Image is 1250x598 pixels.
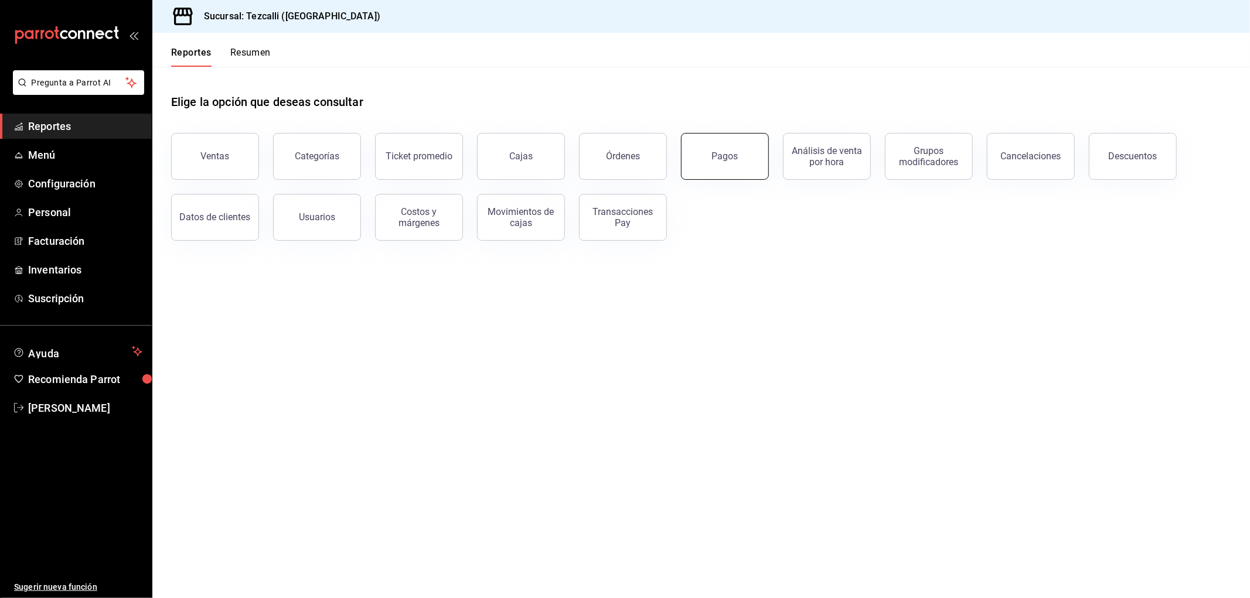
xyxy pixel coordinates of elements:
[171,47,212,67] button: Reportes
[477,194,565,241] button: Movimientos de cajas
[195,9,380,23] h3: Sucursal: Tezcalli ([GEOGRAPHIC_DATA])
[28,118,142,134] span: Reportes
[295,151,339,162] div: Categorías
[375,133,463,180] button: Ticket promedio
[180,211,251,223] div: Datos de clientes
[201,151,230,162] div: Ventas
[606,151,640,162] div: Órdenes
[681,133,769,180] button: Pagos
[579,133,667,180] button: Órdenes
[14,581,142,593] span: Sugerir nueva función
[885,133,973,180] button: Grupos modificadores
[383,206,455,228] div: Costos y márgenes
[273,133,361,180] button: Categorías
[783,133,871,180] button: Análisis de venta por hora
[579,194,667,241] button: Transacciones Pay
[32,77,126,89] span: Pregunta a Parrot AI
[171,194,259,241] button: Datos de clientes
[28,400,142,416] span: [PERSON_NAME]
[587,206,659,228] div: Transacciones Pay
[386,151,452,162] div: Ticket promedio
[171,93,363,111] h1: Elige la opción que deseas consultar
[1001,151,1061,162] div: Cancelaciones
[509,149,533,163] div: Cajas
[28,233,142,249] span: Facturación
[28,204,142,220] span: Personal
[299,211,335,223] div: Usuarios
[485,206,557,228] div: Movimientos de cajas
[987,133,1075,180] button: Cancelaciones
[171,47,271,67] div: navigation tabs
[893,145,965,168] div: Grupos modificadores
[273,194,361,241] button: Usuarios
[28,147,142,163] span: Menú
[712,151,738,162] div: Pagos
[28,176,142,192] span: Configuración
[171,133,259,180] button: Ventas
[28,291,142,306] span: Suscripción
[13,70,144,95] button: Pregunta a Parrot AI
[791,145,863,168] div: Análisis de venta por hora
[477,133,565,180] a: Cajas
[1089,133,1177,180] button: Descuentos
[28,344,127,358] span: Ayuda
[28,262,142,278] span: Inventarios
[8,85,144,97] a: Pregunta a Parrot AI
[230,47,271,67] button: Resumen
[1109,151,1157,162] div: Descuentos
[375,194,463,241] button: Costos y márgenes
[129,30,138,40] button: open_drawer_menu
[28,371,142,387] span: Recomienda Parrot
